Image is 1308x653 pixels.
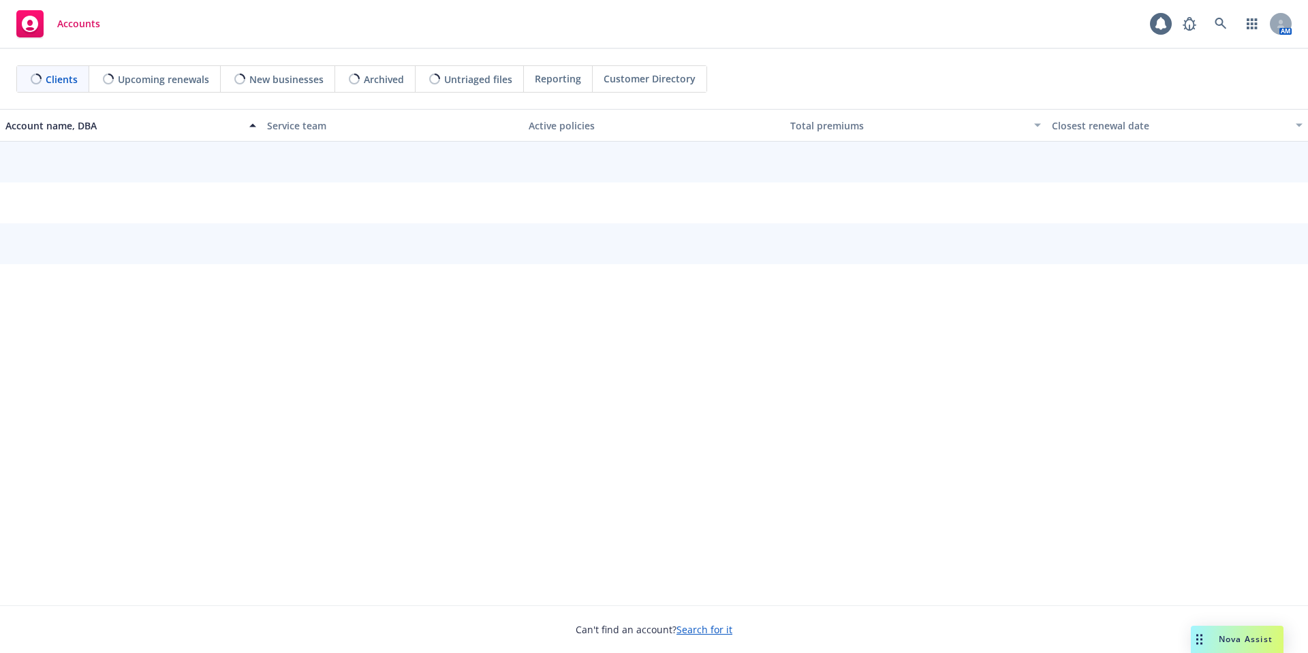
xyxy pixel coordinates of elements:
a: Search for it [676,623,732,636]
div: Account name, DBA [5,118,241,133]
button: Service team [262,109,523,142]
a: Search [1207,10,1234,37]
span: Clients [46,72,78,86]
button: Active policies [523,109,785,142]
span: Customer Directory [604,71,696,86]
a: Switch app [1239,10,1266,37]
a: Accounts [11,5,106,43]
span: Upcoming renewals [118,72,209,86]
button: Nova Assist [1191,626,1283,653]
div: Closest renewal date [1052,118,1288,133]
button: Closest renewal date [1046,109,1308,142]
span: Can't find an account? [576,622,732,637]
span: Archived [364,72,404,86]
a: Report a Bug [1176,10,1203,37]
div: Total premiums [790,118,1026,133]
button: Total premiums [785,109,1046,142]
span: Nova Assist [1219,633,1273,645]
div: Service team [267,118,518,133]
div: Active policies [529,118,779,133]
span: Reporting [535,71,581,86]
span: New businesses [249,72,324,86]
span: Untriaged files [444,72,512,86]
span: Accounts [57,18,100,29]
div: Drag to move [1191,626,1208,653]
